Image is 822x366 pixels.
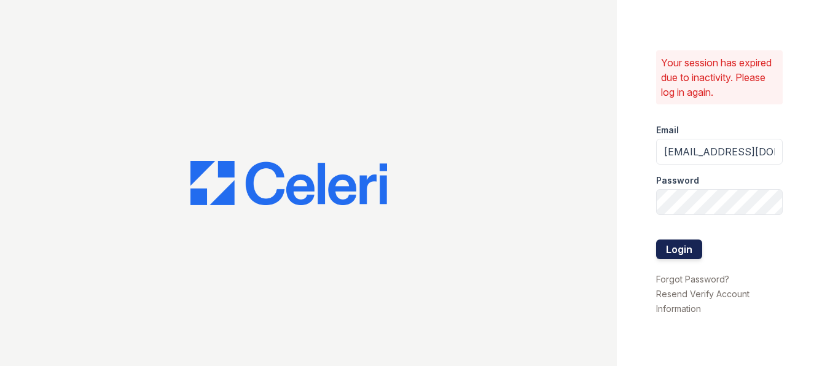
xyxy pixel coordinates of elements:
[656,124,679,136] label: Email
[661,55,778,99] p: Your session has expired due to inactivity. Please log in again.
[656,174,699,187] label: Password
[656,239,702,259] button: Login
[656,274,729,284] a: Forgot Password?
[190,161,387,205] img: CE_Logo_Blue-a8612792a0a2168367f1c8372b55b34899dd931a85d93a1a3d3e32e68fde9ad4.png
[656,289,750,314] a: Resend Verify Account Information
